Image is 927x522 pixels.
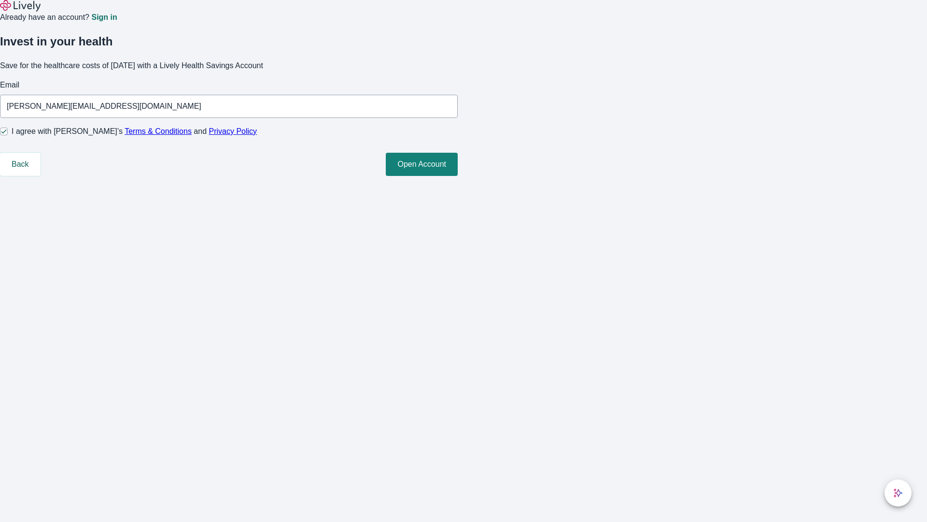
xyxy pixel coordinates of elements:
button: Open Account [386,153,458,176]
a: Terms & Conditions [125,127,192,135]
span: I agree with [PERSON_NAME]’s and [12,126,257,137]
button: chat [885,479,912,507]
a: Sign in [91,14,117,21]
svg: Lively AI Assistant [893,488,903,498]
a: Privacy Policy [209,127,257,135]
